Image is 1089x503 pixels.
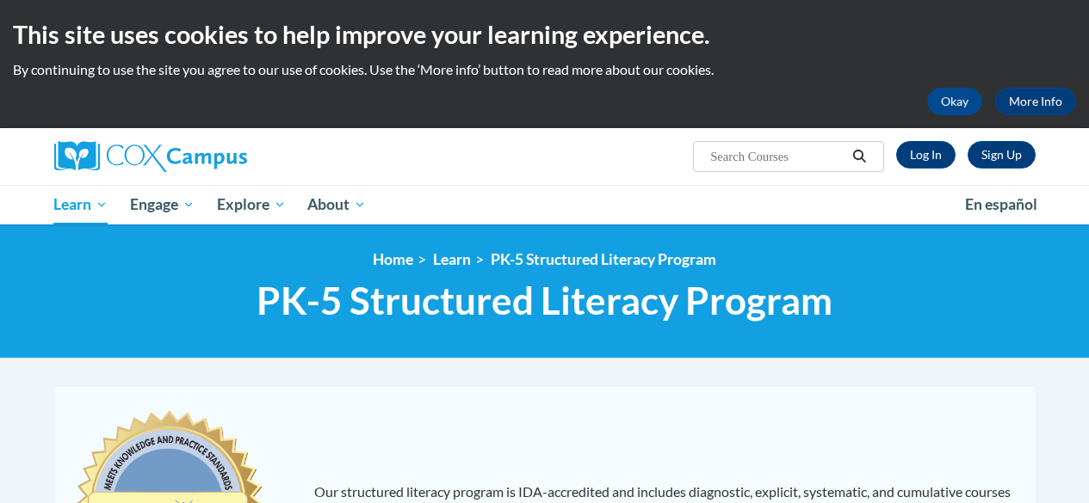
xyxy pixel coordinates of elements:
[927,88,982,115] button: Okay
[217,194,286,215] span: Explore
[43,185,120,224] a: Learn
[119,185,206,224] a: Engage
[846,146,872,167] button: Search
[968,141,1036,169] a: Register
[130,194,195,215] span: Engage
[954,187,1049,223] a: En español
[13,60,1076,79] p: By continuing to use the site you agree to our use of cookies. Use the ‘More info’ button to read...
[54,141,364,172] a: Cox Campus
[491,250,716,268] a: PK-5 Structured Literacy Program
[257,278,832,323] span: PK-5 Structured Literacy Program
[54,141,247,172] img: Cox Campus
[307,194,366,215] span: About
[373,250,413,268] a: Home
[13,17,1076,52] h2: This site uses cookies to help improve your learning experience.
[896,141,956,169] a: Log In
[965,195,1037,213] span: En español
[206,185,297,224] a: Explore
[41,185,1049,224] div: Main menu
[433,250,471,268] a: Learn
[995,88,1076,115] a: More Info
[53,194,108,215] span: Learn
[296,185,377,224] a: About
[708,146,846,167] input: Search Courses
